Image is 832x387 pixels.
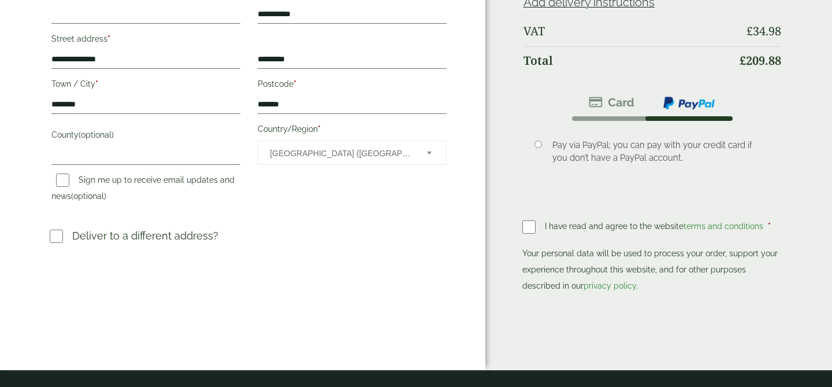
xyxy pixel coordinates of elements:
[746,23,753,39] span: £
[522,297,782,323] iframe: PayPal
[51,127,240,146] label: County
[589,95,634,109] img: stripe.png
[523,17,731,45] th: VAT
[740,53,746,68] span: £
[522,245,782,294] p: Your personal data will be used to process your order, support your experience throughout this we...
[552,139,764,164] p: Pay via PayPal; you can pay with your credit card if you don’t have a PayPal account.
[768,222,771,231] abbr: required
[51,175,235,204] label: Sign me up to receive email updates and news
[71,191,106,201] span: (optional)
[258,141,447,165] span: Country/Region
[270,141,411,165] span: United Kingdom (UK)
[318,124,321,134] abbr: required
[740,53,781,68] bdi: 209.88
[95,79,98,89] abbr: required
[523,46,731,75] th: Total
[79,130,114,139] span: (optional)
[662,95,716,110] img: ppcp-gateway.png
[51,31,240,50] label: Street address
[258,121,447,141] label: Country/Region
[746,23,781,39] bdi: 34.98
[684,222,763,231] a: terms and conditions
[294,79,296,89] abbr: required
[72,228,218,244] p: Deliver to a different address?
[545,222,766,231] span: I have read and agree to the website
[584,281,636,290] a: privacy policy
[56,174,69,187] input: Sign me up to receive email updates and news(optional)
[107,34,110,43] abbr: required
[258,76,447,95] label: Postcode
[51,76,240,95] label: Town / City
